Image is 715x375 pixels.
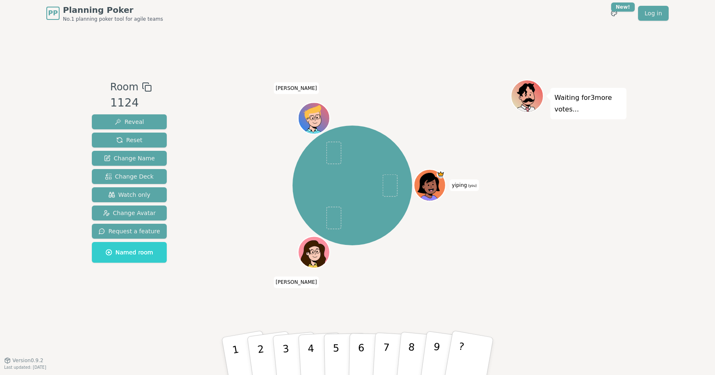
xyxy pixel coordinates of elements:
span: PP [48,8,58,18]
span: (you) [467,184,477,188]
span: Planning Poker [63,4,163,16]
span: Version 0.9.2 [12,357,43,364]
button: Change Deck [92,169,167,184]
span: Click to change your name [274,82,319,94]
span: Click to change your name [450,179,479,191]
div: New! [611,2,635,12]
button: Watch only [92,187,167,202]
span: Named room [106,248,153,256]
button: Change Avatar [92,206,167,220]
button: Click to change your avatar [415,170,444,200]
span: Room [110,80,138,94]
a: Log in [638,6,669,21]
span: yiping is the host [437,170,444,178]
div: 1124 [110,94,151,111]
button: Request a feature [92,224,167,239]
button: New! [607,6,621,21]
button: Change Name [92,151,167,166]
button: Version0.9.2 [4,357,43,364]
button: Reset [92,133,167,148]
span: Last updated: [DATE] [4,365,46,370]
button: Named room [92,242,167,263]
p: Waiting for 3 more votes... [554,92,622,115]
span: No.1 planning poker tool for agile teams [63,16,163,22]
span: Request a feature [98,227,160,235]
span: Watch only [108,191,151,199]
span: Reset [116,136,142,144]
span: Reveal [115,118,144,126]
span: Change Deck [105,172,154,181]
span: Change Name [104,154,155,162]
span: Click to change your name [274,276,319,288]
a: PPPlanning PokerNo.1 planning poker tool for agile teams [46,4,163,22]
span: Change Avatar [103,209,156,217]
button: Reveal [92,114,167,129]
